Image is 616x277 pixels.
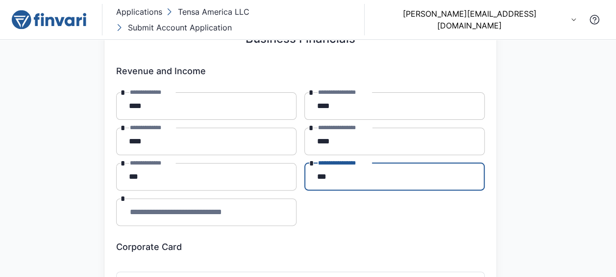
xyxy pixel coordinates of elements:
button: Applications [114,4,164,20]
img: logo [12,10,86,29]
p: Tensa America LLC [178,6,249,18]
p: Submit Account Application [128,22,232,33]
button: Contact Support [585,10,604,29]
h6: Corporate Card [116,242,485,252]
button: [PERSON_NAME][EMAIL_ADDRESS][DOMAIN_NAME] [372,8,577,31]
button: Submit Account Application [114,20,234,35]
p: Applications [116,6,162,18]
button: Tensa America LLC [164,4,251,20]
h6: Revenue and Income [116,66,485,77]
p: [PERSON_NAME][EMAIL_ADDRESS][DOMAIN_NAME] [372,8,567,31]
